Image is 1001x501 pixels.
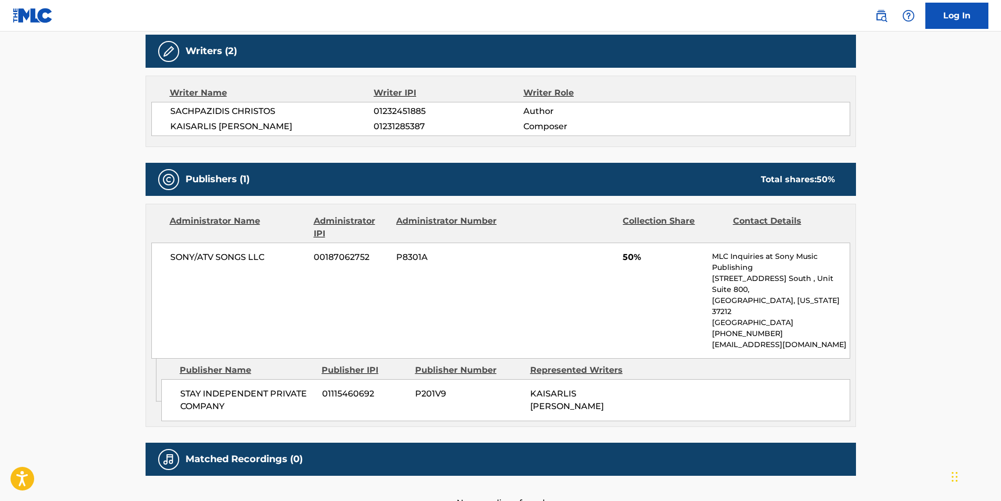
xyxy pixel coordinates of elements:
h5: Writers (2) [185,45,237,57]
p: [STREET_ADDRESS] South , Unit Suite 800, [712,273,849,295]
img: search [875,9,888,22]
div: Publisher Number [415,364,522,377]
img: help [902,9,915,22]
div: Help [898,5,919,26]
img: Matched Recordings [162,453,175,466]
span: P201V9 [415,388,522,400]
span: 50 % [817,174,835,184]
div: Represented Writers [530,364,637,377]
h5: Matched Recordings (0) [185,453,303,465]
div: Total shares: [761,173,835,186]
div: Writer Role [523,87,659,99]
span: 00187062752 [314,251,388,264]
div: Administrator Name [170,215,306,240]
iframe: Chat Widget [948,451,1001,501]
div: Collection Share [623,215,725,240]
img: MLC Logo [13,8,53,23]
p: [EMAIL_ADDRESS][DOMAIN_NAME] [712,339,849,350]
p: [PHONE_NUMBER] [712,328,849,339]
span: Author [523,105,659,118]
span: P8301A [396,251,498,264]
a: Log In [925,3,988,29]
img: Writers [162,45,175,58]
span: Composer [523,120,659,133]
div: Administrator Number [396,215,498,240]
span: 01231285387 [374,120,523,133]
div: Writer IPI [374,87,523,99]
span: 01232451885 [374,105,523,118]
p: [GEOGRAPHIC_DATA], [US_STATE] 37212 [712,295,849,317]
span: 01115460692 [322,388,407,400]
div: Publisher Name [180,364,314,377]
div: Publisher IPI [322,364,407,377]
div: Administrator IPI [314,215,388,240]
span: STAY INDEPENDENT PRIVATE COMPANY [180,388,314,413]
p: [GEOGRAPHIC_DATA] [712,317,849,328]
span: SACHPAZIDIS CHRISTOS [170,105,374,118]
img: Publishers [162,173,175,186]
p: MLC Inquiries at Sony Music Publishing [712,251,849,273]
div: Writer Name [170,87,374,99]
div: Contact Details [733,215,835,240]
span: KAISARLIS [PERSON_NAME] [530,389,604,411]
span: 50% [623,251,704,264]
a: Public Search [871,5,892,26]
span: KAISARLIS [PERSON_NAME] [170,120,374,133]
h5: Publishers (1) [185,173,250,185]
span: SONY/ATV SONGS LLC [170,251,306,264]
div: Drag [952,461,958,493]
